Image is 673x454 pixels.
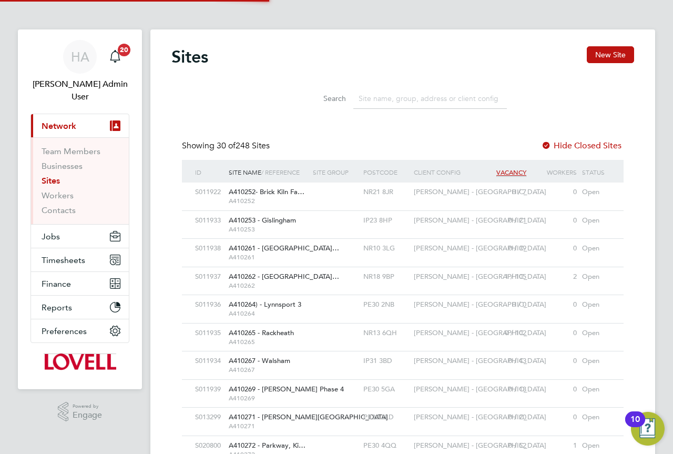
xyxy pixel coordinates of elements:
[529,324,579,343] div: 0
[192,160,226,184] div: ID
[478,267,529,287] div: 1 / 105
[105,40,126,74] a: 20
[229,187,304,196] span: A410252- Brick Kiln Fa…
[478,351,529,371] div: 0 / 43
[478,211,529,230] div: 0 / 21
[182,140,272,152] div: Showing
[31,248,129,271] button: Timesheets
[478,239,529,258] div: 0 / 39
[414,300,546,309] span: [PERSON_NAME] - [GEOGRAPHIC_DATA]
[414,441,546,450] span: [PERSON_NAME] - [GEOGRAPHIC_DATA]
[414,244,546,253] span: [PERSON_NAME] - [GEOGRAPHIC_DATA]
[42,121,76,131] span: Network
[229,356,290,365] span: A410267 - Walsham
[529,183,579,202] div: 0
[529,351,579,371] div: 0
[192,407,613,416] a: S013299A410271 - [PERSON_NAME][GEOGRAPHIC_DATA] A410271PE32 2LD[PERSON_NAME] - [GEOGRAPHIC_DATA]0...
[192,379,613,388] a: S011939A410269 - [PERSON_NAME] Phase 4 A410269PE30 5GA[PERSON_NAME] - [GEOGRAPHIC_DATA]0 / 180Open
[229,394,308,402] span: A410269
[229,244,339,253] span: A410261 - [GEOGRAPHIC_DATA]…
[192,380,226,399] div: S011939
[192,211,226,230] div: S011933
[192,182,613,191] a: S011922A410252- Brick Kiln Fa… A410252NR21 8JR[PERSON_NAME] - [GEOGRAPHIC_DATA]0 / 70Open
[31,319,129,342] button: Preferences
[361,408,411,427] div: PE32 2LD
[192,183,226,202] div: S011922
[31,137,129,224] div: Network
[478,408,529,427] div: 0 / 20
[229,328,294,337] span: A410265 - Rackheath
[361,183,411,202] div: NR21 8JR
[529,408,579,427] div: 0
[226,160,310,184] div: Site Name
[579,295,613,315] div: Open
[229,309,308,318] span: A410264
[414,385,546,394] span: [PERSON_NAME] - [GEOGRAPHIC_DATA]
[229,253,308,261] span: A410261
[42,190,74,200] a: Workers
[229,272,339,281] span: A410262 - [GEOGRAPHIC_DATA]…
[579,267,613,287] div: Open
[229,366,308,374] span: A410267
[529,295,579,315] div: 0
[58,402,103,422] a: Powered byEngage
[478,183,529,202] div: 0 / 7
[361,211,411,230] div: IP23 8HP
[42,176,60,186] a: Sites
[30,354,129,370] a: Go to home page
[192,324,226,343] div: S011935
[579,408,613,427] div: Open
[31,296,129,319] button: Reports
[192,295,226,315] div: S011936
[353,88,507,109] input: Site name, group, address or client config
[361,267,411,287] div: NR18 9BP
[73,402,102,411] span: Powered by
[71,50,89,64] span: HA
[361,160,411,184] div: Postcode
[42,279,71,289] span: Finance
[118,44,130,56] span: 20
[631,412,665,446] button: Open Resource Center, 10 new notifications
[579,380,613,399] div: Open
[414,187,546,196] span: [PERSON_NAME] - [GEOGRAPHIC_DATA]
[579,160,613,184] div: Status
[31,225,129,248] button: Jobs
[42,302,72,312] span: Reports
[496,168,526,177] span: Vacancy
[192,210,613,219] a: S011933A410253 - Gislingham A410253IP23 8HP[PERSON_NAME] - [GEOGRAPHIC_DATA]0 / 210Open
[229,422,308,430] span: A410271
[630,419,640,433] div: 10
[44,354,116,370] img: lovell-logo-retina.png
[229,300,301,309] span: A410264) - Lynnsport 3
[192,267,226,287] div: S011937
[229,216,296,225] span: A410253 - Gislingham
[579,351,613,371] div: Open
[478,295,529,315] div: 0 / 0
[192,351,613,360] a: S011934A410267 - Walsham A410267IP31 3BD[PERSON_NAME] - [GEOGRAPHIC_DATA]0 / 430Open
[579,324,613,343] div: Open
[414,356,546,365] span: [PERSON_NAME] - [GEOGRAPHIC_DATA]
[42,255,85,265] span: Timesheets
[229,441,305,450] span: A410272 - Parkway, Ki…
[42,326,87,336] span: Preferences
[192,295,613,304] a: S011936A410264) - Lynnsport 3 A410264PE30 2NB[PERSON_NAME] - [GEOGRAPHIC_DATA]0 / 00Open
[192,239,226,258] div: S011938
[579,211,613,230] div: Open
[171,46,208,67] h2: Sites
[529,380,579,399] div: 0
[192,408,226,427] div: S013299
[192,351,226,371] div: S011934
[229,281,308,290] span: A410262
[192,323,613,332] a: S011935A410265 - Rackheath A410265NR13 6QH[PERSON_NAME] - [GEOGRAPHIC_DATA]0 / 1020Open
[478,380,529,399] div: 0 / 18
[229,385,344,394] span: A410269 - [PERSON_NAME] Phase 4
[217,140,236,151] span: 30 of
[361,239,411,258] div: NR10 3LG
[42,161,83,171] a: Businesses
[541,140,621,151] label: Hide Closed Sites
[31,272,129,295] button: Finance
[478,324,529,343] div: 0 / 102
[192,436,613,445] a: S020800A410272 - Parkway, Ki… A410272PE30 4QQ[PERSON_NAME] - [GEOGRAPHIC_DATA]0 / 521Open
[229,412,388,421] span: A410271 - [PERSON_NAME][GEOGRAPHIC_DATA]
[361,351,411,371] div: IP31 3BD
